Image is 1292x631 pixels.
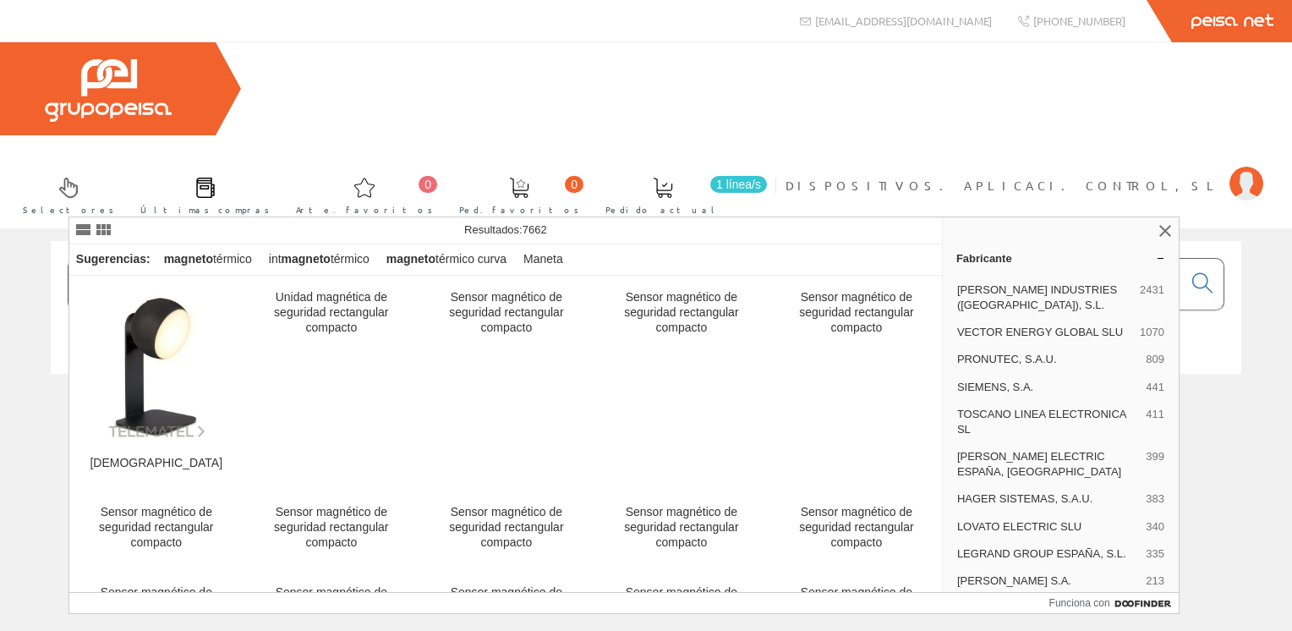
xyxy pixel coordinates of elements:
[957,519,1139,535] span: LOVATO ELECTRIC SLU
[957,325,1133,340] span: VECTOR ENERGY GLOBAL SLU
[262,244,376,275] div: int térmico
[123,163,278,225] a: Últimas compras
[69,248,154,272] div: Sugerencias:
[258,585,405,631] div: Sensor magnético de seguridad rectangular compacto
[282,252,331,266] strong: magneto
[783,505,930,551] div: Sensor magnético de seguridad rectangular compacto
[1146,407,1164,437] span: 411
[1146,546,1164,562] span: 335
[164,252,213,266] strong: magneto
[69,491,244,570] a: Sensor magnético de seguridad rectangular compacto
[464,223,547,236] span: Resultados:
[1146,380,1164,395] span: 441
[1049,593,1179,613] a: Funciona con
[957,352,1139,367] span: PRONUTEC, S.A.U.
[433,290,580,336] div: Sensor magnético de seguridad rectangular compacto
[459,201,579,218] span: Ped. favoritos
[1146,352,1164,367] span: 809
[83,505,230,551] div: Sensor magnético de seguridad rectangular compacto
[957,491,1139,507] span: HAGER SISTEMAS, S.A.U.
[258,290,405,336] div: Unidad magnética de seguridad rectangular compacto
[45,59,172,122] img: Grupo Peisa
[957,380,1139,395] span: SIEMENS, S.A.
[786,177,1221,194] span: DISPOSITIVOS. APLICACI. CONTROL, SL
[23,201,114,218] span: Selectores
[140,201,270,218] span: Últimas compras
[517,244,570,275] div: Maneta
[419,491,594,570] a: Sensor magnético de seguridad rectangular compacto
[608,505,755,551] div: Sensor magnético de seguridad rectangular compacto
[605,201,720,218] span: Pedido actual
[608,290,755,336] div: Sensor magnético de seguridad rectangular compacto
[943,244,1179,272] a: Fabricante
[83,585,230,631] div: Sensor magnético de seguridad rectangular compacto
[1146,519,1164,535] span: 340
[386,252,506,266] font: térmico curva
[258,505,405,551] div: Sensor magnético de seguridad rectangular compacto
[433,585,580,631] div: Sensor magnético de seguridad rectangular compacto
[589,163,771,225] a: 1 línea/s Pedido actual
[783,585,930,631] div: Sensor magnético de seguridad rectangular compacto
[786,163,1263,179] a: DISPOSITIVOS. APLICACI. CONTROL, SL
[594,491,769,570] a: Sensor magnético de seguridad rectangular compacto
[1140,283,1164,313] span: 2431
[164,252,252,266] font: térmico
[1146,491,1164,507] span: 383
[783,290,930,336] div: Sensor magnético de seguridad rectangular compacto
[296,201,433,218] span: Arte. favoritos
[83,293,230,440] img: Magnet
[6,163,123,225] a: Selectores
[815,14,992,28] span: [EMAIL_ADDRESS][DOMAIN_NAME]
[523,223,547,236] span: 7662
[1146,573,1164,589] span: 213
[244,277,419,491] a: Unidad magnética de seguridad rectangular compacto
[419,176,437,193] span: 0
[769,491,944,570] a: Sensor magnético de seguridad rectangular compacto
[769,277,944,491] a: Sensor magnético de seguridad rectangular compacto
[433,505,580,551] div: Sensor magnético de seguridad rectangular compacto
[1140,325,1164,340] span: 1070
[608,585,755,631] div: Sensor magnético de seguridad rectangular compacto
[957,449,1139,480] span: [PERSON_NAME] ELECTRIC ESPAÑA, [GEOGRAPHIC_DATA]
[83,456,230,471] div: [DEMOGRAPHIC_DATA]
[419,277,594,491] a: Sensor magnético de seguridad rectangular compacto
[957,546,1139,562] span: LEGRAND GROUP ESPAÑA, S.L.
[386,252,435,266] strong: magneto
[957,283,1133,313] span: [PERSON_NAME] INDUSTRIES ([GEOGRAPHIC_DATA]), S.L.
[1049,595,1110,611] span: Funciona con
[244,491,419,570] a: Sensor magnético de seguridad rectangular compacto
[1146,449,1164,480] span: 399
[69,277,244,491] a: Magnet [DEMOGRAPHIC_DATA]
[51,395,1241,409] div: © Grupo Peisa
[565,176,583,193] span: 0
[957,407,1139,437] span: TOSCANO LINEA ELECTRONICA SL
[594,277,769,491] a: Sensor magnético de seguridad rectangular compacto
[710,176,767,193] span: 1 línea/s
[1033,14,1125,28] span: [PHONE_NUMBER]
[957,573,1139,589] span: [PERSON_NAME] S.A.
